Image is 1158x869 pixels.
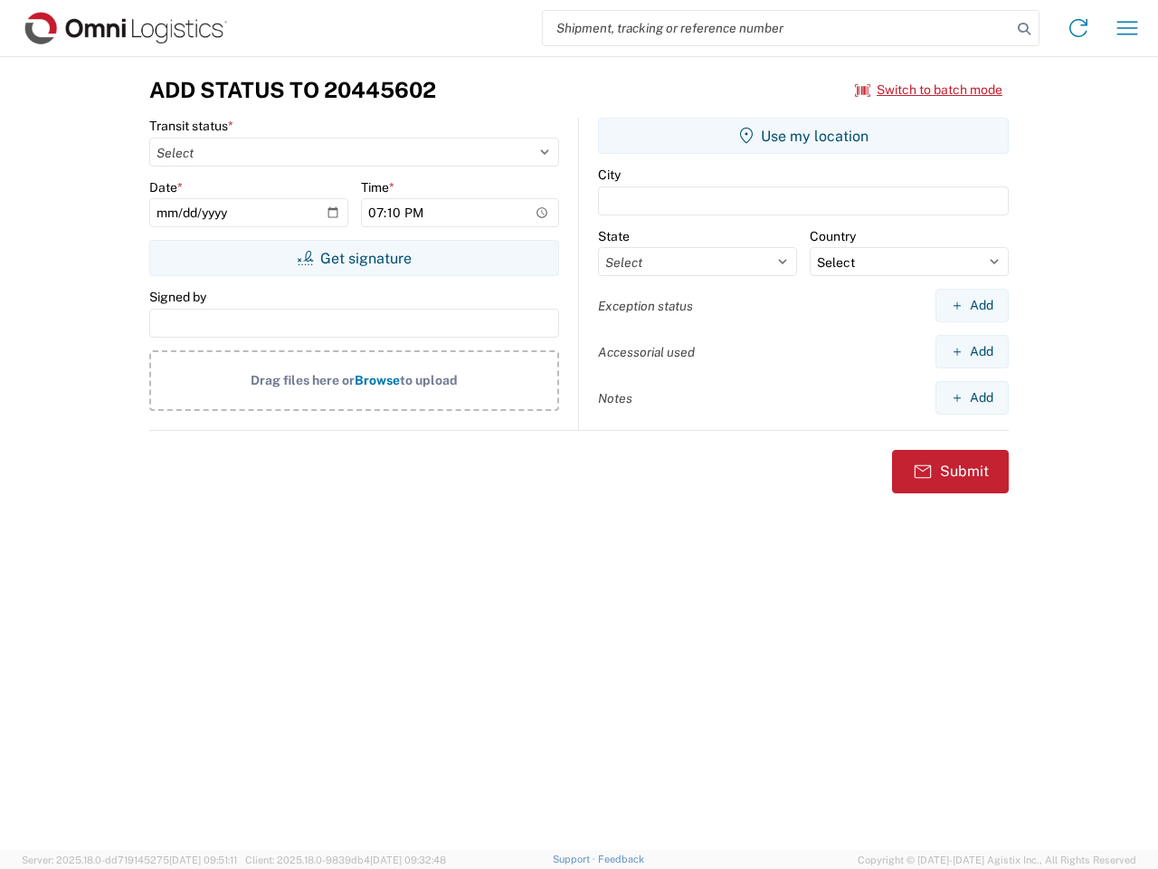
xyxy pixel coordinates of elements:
[598,118,1009,154] button: Use my location
[892,450,1009,493] button: Submit
[400,373,458,387] span: to upload
[935,289,1009,322] button: Add
[149,77,436,103] h3: Add Status to 20445602
[935,335,1009,368] button: Add
[370,855,446,865] span: [DATE] 09:32:48
[858,852,1136,868] span: Copyright © [DATE]-[DATE] Agistix Inc., All Rights Reserved
[169,855,237,865] span: [DATE] 09:51:11
[598,298,693,314] label: Exception status
[149,289,206,305] label: Signed by
[598,167,621,183] label: City
[149,240,559,276] button: Get signature
[149,179,183,196] label: Date
[598,344,695,360] label: Accessorial used
[598,390,632,406] label: Notes
[22,855,237,865] span: Server: 2025.18.0-dd719145275
[251,373,355,387] span: Drag files here or
[245,855,446,865] span: Client: 2025.18.0-9839db4
[355,373,400,387] span: Browse
[553,854,598,864] a: Support
[361,179,394,196] label: Time
[935,381,1009,415] button: Add
[149,118,233,134] label: Transit status
[855,75,1002,105] button: Switch to batch mode
[598,228,630,244] label: State
[810,228,856,244] label: Country
[543,11,1011,45] input: Shipment, tracking or reference number
[598,854,644,864] a: Feedback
